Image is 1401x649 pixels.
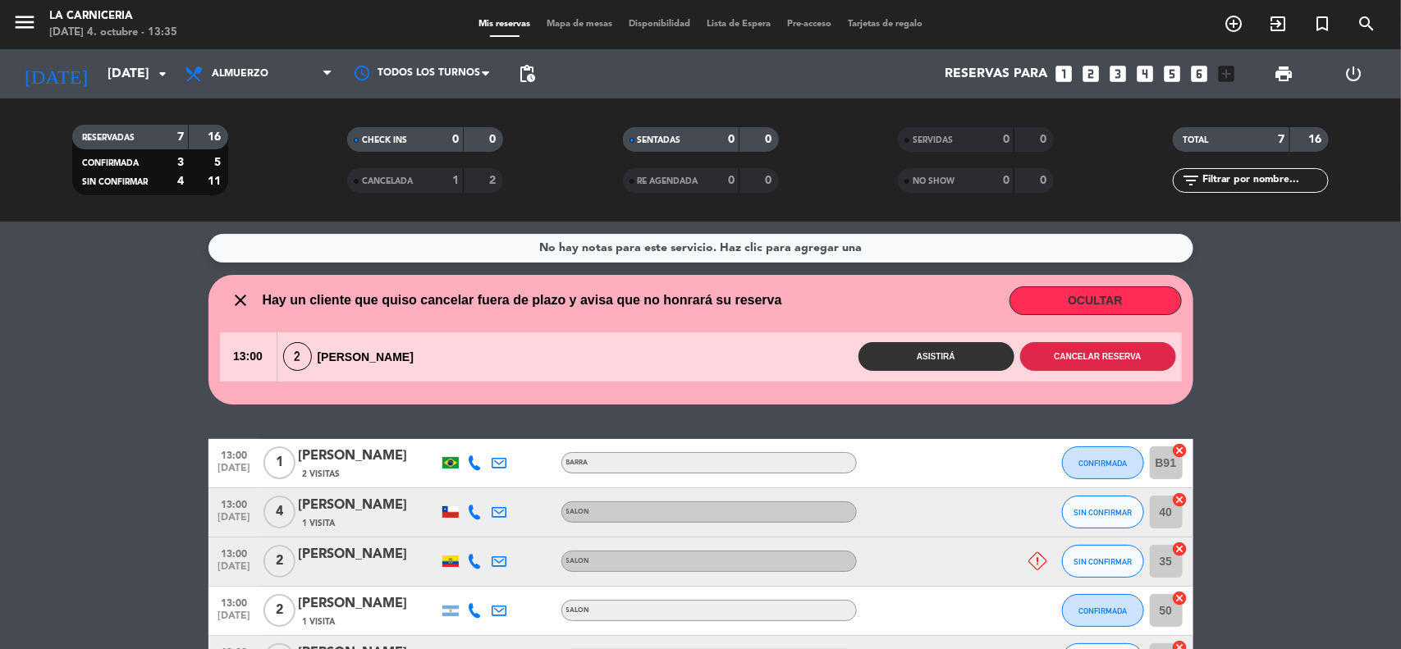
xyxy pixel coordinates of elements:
i: filter_list [1181,171,1201,190]
i: cancel [1172,491,1188,508]
span: SENTADAS [638,136,681,144]
strong: 0 [1003,134,1010,145]
span: CHECK INS [362,136,407,144]
i: turned_in_not [1312,14,1332,34]
div: [PERSON_NAME] [299,544,438,565]
strong: 4 [177,176,184,187]
span: Tarjetas de regalo [840,20,931,29]
i: looks_3 [1108,63,1129,85]
i: cancel [1172,590,1188,606]
strong: 0 [765,134,775,145]
div: [PERSON_NAME] [299,593,438,615]
span: CONFIRMADA [82,159,139,167]
span: Disponibilidad [620,20,698,29]
button: Asistirá [858,342,1014,371]
button: SIN CONFIRMAR [1062,496,1144,528]
span: CONFIRMADA [1078,459,1127,468]
i: looks_4 [1135,63,1156,85]
i: looks_6 [1189,63,1211,85]
span: 2 Visitas [303,468,341,481]
i: close [231,290,251,310]
strong: 1 [452,175,459,186]
div: [PERSON_NAME] [277,342,428,371]
span: [DATE] [214,463,255,482]
i: looks_one [1054,63,1075,85]
span: Mis reservas [470,20,538,29]
button: Cancelar reserva [1020,342,1176,371]
strong: 5 [214,157,224,168]
strong: 0 [490,134,500,145]
strong: 0 [728,134,735,145]
strong: 7 [177,131,184,143]
span: 4 [263,496,295,528]
span: SIN CONFIRMAR [1074,508,1132,517]
input: Filtrar por nombre... [1201,171,1328,190]
span: NO SHOW [913,177,955,185]
span: BARRA [566,459,588,466]
button: CONFIRMADA [1062,594,1144,627]
span: 1 Visita [303,615,336,628]
button: CONFIRMADA [1062,446,1144,479]
strong: 7 [1279,134,1285,145]
div: No hay notas para este servicio. Haz clic para agregar una [539,239,862,258]
strong: 0 [1040,134,1050,145]
i: arrow_drop_down [153,64,172,84]
i: looks_5 [1162,63,1184,85]
div: La Carniceria [49,8,177,25]
span: print [1274,64,1293,84]
button: menu [12,10,37,40]
span: [DATE] [214,610,255,629]
strong: 2 [490,175,500,186]
strong: 0 [728,175,735,186]
span: SALON [566,607,590,614]
span: Almuerzo [212,68,268,80]
i: add_box [1216,63,1238,85]
span: TOTAL [1183,136,1208,144]
span: CONFIRMADA [1078,606,1127,615]
span: 1 Visita [303,517,336,530]
span: SERVIDAS [913,136,953,144]
button: OCULTAR [1010,286,1182,315]
i: power_settings_new [1344,64,1363,84]
i: menu [12,10,37,34]
i: cancel [1172,541,1188,557]
strong: 0 [765,175,775,186]
i: cancel [1172,442,1188,459]
span: 13:00 [220,332,277,382]
div: [DATE] 4. octubre - 13:35 [49,25,177,41]
span: Lista de Espera [698,20,779,29]
span: CANCELADA [362,177,413,185]
span: SIN CONFIRMAR [1074,557,1132,566]
span: SIN CONFIRMAR [82,178,148,186]
span: SALON [566,558,590,564]
span: [DATE] [214,561,255,580]
span: RE AGENDADA [638,177,698,185]
span: 2 [263,594,295,627]
i: exit_to_app [1268,14,1288,34]
strong: 0 [1003,175,1010,186]
span: SALON [566,509,590,515]
span: Reservas para [945,66,1048,82]
span: Mapa de mesas [538,20,620,29]
span: 2 [283,342,312,371]
span: 13:00 [214,592,255,611]
div: [PERSON_NAME] [299,446,438,467]
strong: 0 [452,134,459,145]
span: 13:00 [214,445,255,464]
span: 13:00 [214,494,255,513]
span: RESERVADAS [82,134,135,142]
strong: 16 [208,131,224,143]
div: [PERSON_NAME] [299,495,438,516]
i: search [1357,14,1376,34]
span: Pre-acceso [779,20,840,29]
strong: 16 [1309,134,1325,145]
i: add_circle_outline [1224,14,1243,34]
span: 1 [263,446,295,479]
strong: 3 [177,157,184,168]
i: [DATE] [12,56,99,92]
button: SIN CONFIRMAR [1062,545,1144,578]
span: 13:00 [214,543,255,562]
span: 2 [263,545,295,578]
span: [DATE] [214,512,255,531]
strong: 0 [1040,175,1050,186]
